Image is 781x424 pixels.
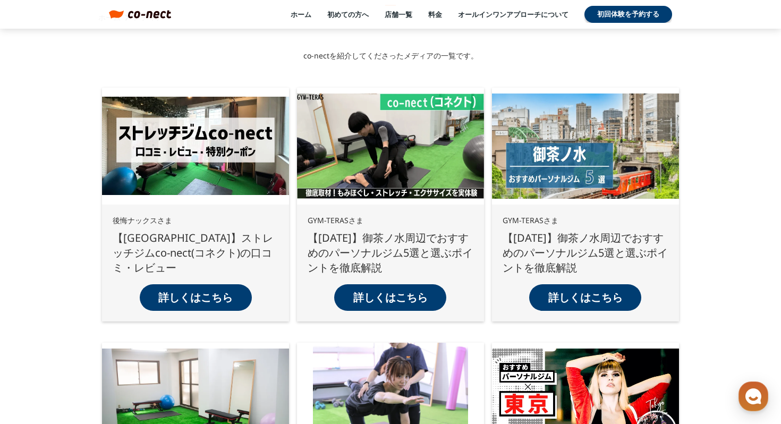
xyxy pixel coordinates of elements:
span: 設定 [164,352,177,360]
a: 詳しくはこちら [529,284,641,311]
a: 詳しくはこちら [140,284,252,311]
span: ホーム [27,352,46,360]
a: チャット [70,336,137,362]
a: 詳しくはこちら [334,284,446,311]
p: 【[DATE]】御茶ノ水周辺でおすすめのパーソナルジム5選と選ぶポイントを徹底解説 [308,231,473,275]
a: 設定 [137,336,204,362]
p: 【[DATE]】御茶ノ水周辺でおすすめのパーソナルジム5選と選ぶポイントを徹底解説 [503,231,668,275]
p: GYM-TERASさま [503,215,558,226]
p: 詳しくはこちら [158,290,233,305]
span: チャット [91,352,116,361]
p: 詳しくはこちら [353,290,428,305]
a: 店舗一覧 [385,10,412,19]
a: ホーム [3,336,70,362]
a: 料金 [428,10,442,19]
p: co-nectを紹介してくださったメディアの一覧です。 [303,50,478,61]
p: 後悔ナックスさま [113,215,172,226]
a: 初回体験を予約する [584,6,672,23]
a: オールインワンアプローチについて [458,10,568,19]
p: GYM-TERASさま [308,215,363,226]
a: ホーム [291,10,311,19]
p: 詳しくはこちら [548,290,623,305]
a: 初めての方へ [327,10,369,19]
p: 【[GEOGRAPHIC_DATA]】ストレッチジムco-nect(コネクト)の口コミ・レビュー [113,231,278,275]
